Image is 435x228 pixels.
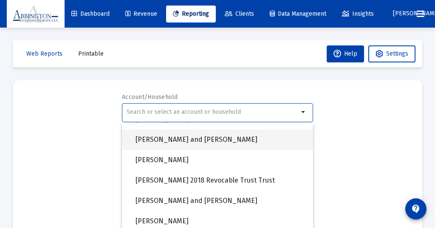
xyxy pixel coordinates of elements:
[26,50,62,57] span: Web Reports
[20,45,69,62] button: Web Reports
[386,50,408,57] span: Settings
[327,45,364,62] button: Help
[342,10,374,17] span: Insights
[136,170,306,191] span: [PERSON_NAME] 2018 Revocable Trust Trust
[218,6,261,23] a: Clients
[13,6,58,23] img: Dashboard
[122,93,178,101] label: Account/Household
[263,6,333,23] a: Data Management
[65,6,116,23] a: Dashboard
[383,5,410,22] button: [PERSON_NAME]
[225,10,254,17] span: Clients
[71,45,110,62] button: Printable
[335,6,381,23] a: Insights
[299,107,309,117] mat-icon: arrow_drop_down
[119,6,164,23] a: Revenue
[333,50,357,57] span: Help
[136,129,306,150] span: [PERSON_NAME] and [PERSON_NAME]
[173,10,209,17] span: Reporting
[270,10,326,17] span: Data Management
[136,150,306,170] span: [PERSON_NAME]
[411,204,421,214] mat-icon: contact_support
[78,50,104,57] span: Printable
[368,45,415,62] button: Settings
[71,10,110,17] span: Dashboard
[127,109,299,115] input: Search or select an account or household
[125,10,157,17] span: Revenue
[166,6,216,23] a: Reporting
[136,191,306,211] span: [PERSON_NAME] and [PERSON_NAME]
